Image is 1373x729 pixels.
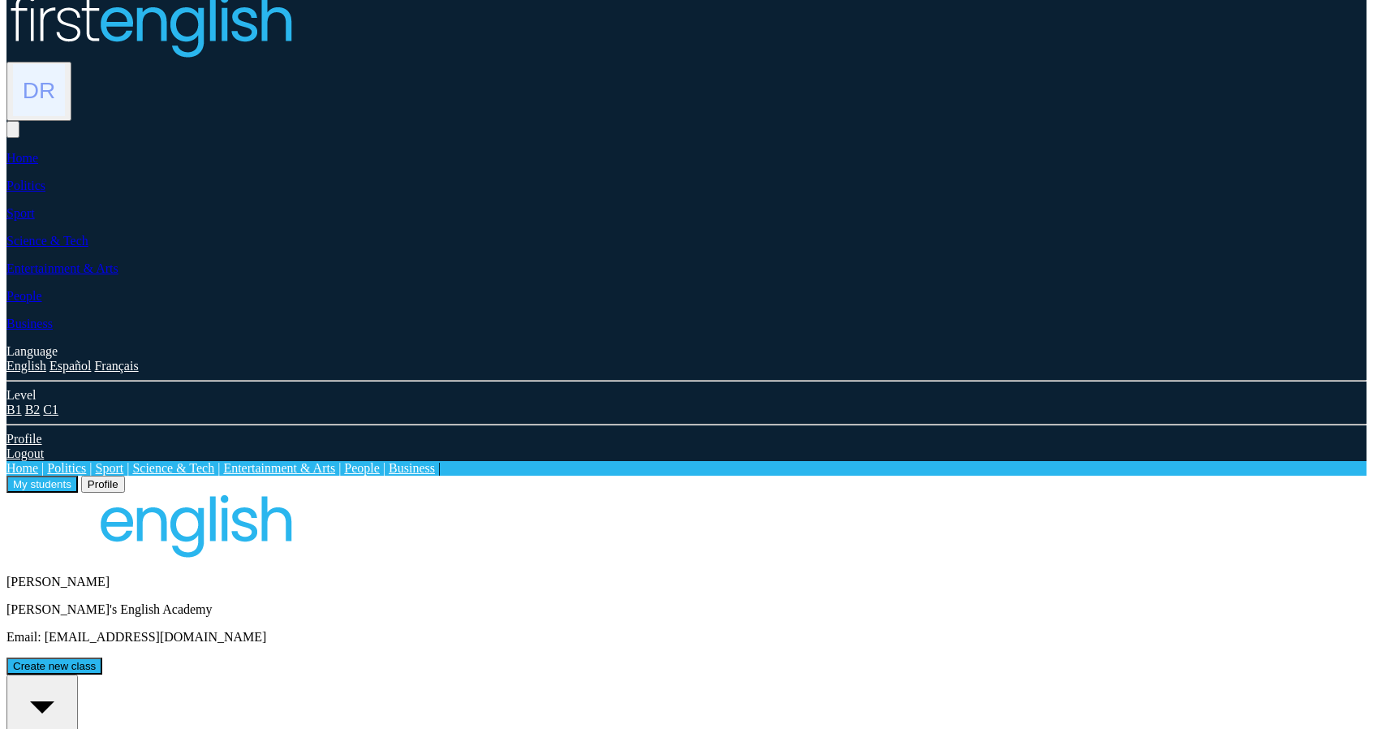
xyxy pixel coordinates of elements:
[338,461,341,475] span: |
[81,476,125,493] button: Profile
[6,151,38,165] a: Home
[389,461,435,475] a: Business
[344,461,380,475] a: People
[6,630,1367,645] p: Email: [EMAIL_ADDRESS][DOMAIN_NAME]
[127,461,129,475] span: |
[6,461,38,475] a: Home
[6,658,102,675] button: Create new class
[6,432,42,446] a: Profile
[6,575,1367,589] p: [PERSON_NAME]
[49,359,92,373] a: Español
[6,388,1367,403] div: Level
[94,359,138,373] a: Français
[6,344,1367,359] div: Language
[223,461,335,475] a: Entertainment & Arts
[89,461,92,475] span: |
[6,476,78,493] button: My students
[47,461,86,475] a: Politics
[6,234,88,248] a: Science & Tech
[6,206,35,220] a: Sport
[6,317,53,330] a: Business
[217,461,220,475] span: |
[6,403,22,416] a: B1
[96,461,124,475] a: Sport
[132,461,214,475] a: Science & Tech
[13,64,65,116] img: Denise Royle
[438,461,441,475] span: |
[6,602,1367,617] p: [PERSON_NAME]'s English Academy
[6,261,118,275] a: Entertainment & Arts
[41,461,44,475] span: |
[6,493,293,559] img: avatar
[6,446,44,460] a: Logout
[6,359,46,373] a: English
[43,403,58,416] a: C1
[25,403,41,416] a: B2
[6,289,42,303] a: People
[6,179,45,192] a: Politics
[383,461,385,475] span: |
